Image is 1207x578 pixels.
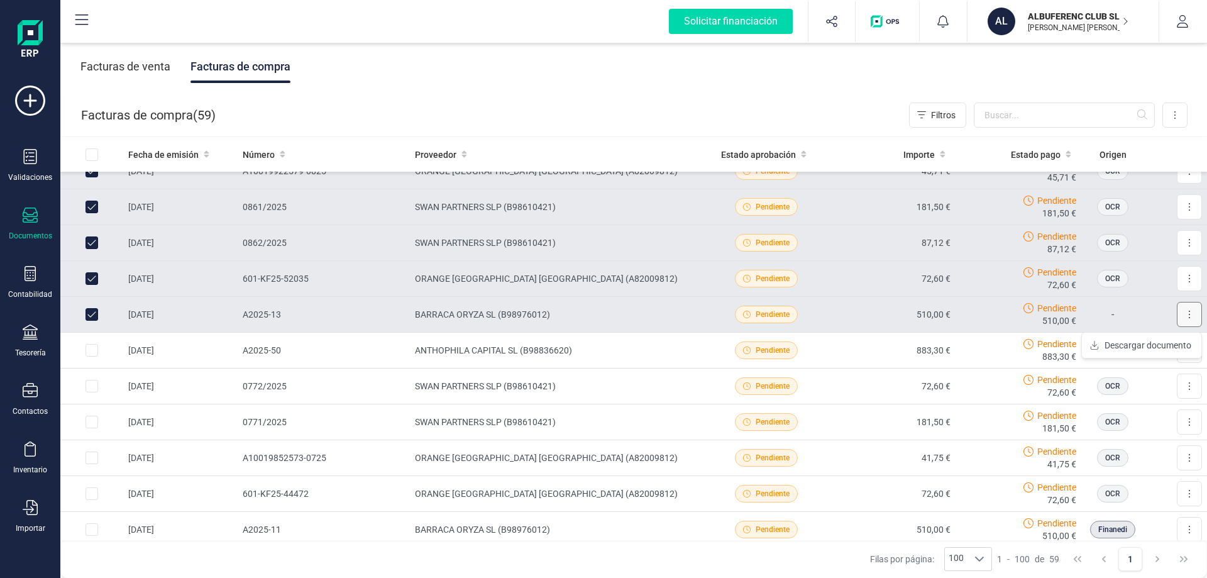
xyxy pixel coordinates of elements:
[1015,553,1030,565] span: 100
[238,261,410,297] td: 601-KF25-52035
[85,272,98,285] div: Row Unselected 768b5115-a78d-40f4-9515-b6b713e52330
[123,476,238,512] td: [DATE]
[410,333,703,369] td: ANTHOPHILA CAPITAL SL (B98836620)
[1105,201,1120,213] span: OCR
[1042,530,1076,542] span: 510,00 €
[8,289,52,299] div: Contabilidad
[123,440,238,476] td: [DATE]
[1037,266,1076,279] span: Pendiente
[85,380,98,392] div: Row Selected e9798302-103e-42a3-a208-99a75110fe60
[654,1,808,42] button: Solicitar financiación
[410,261,703,297] td: ORANGE [GEOGRAPHIC_DATA] [GEOGRAPHIC_DATA] (A82009812)
[410,440,703,476] td: ORANGE [GEOGRAPHIC_DATA] [GEOGRAPHIC_DATA] (A82009812)
[1037,302,1076,314] span: Pendiente
[85,416,98,428] div: Row Selected 6e6cf60f-c01d-489a-9d13-75353ee75174
[123,512,238,548] td: [DATE]
[756,201,790,213] span: Pendiente
[85,148,98,161] div: All items unselected
[123,297,238,333] td: [DATE]
[1082,333,1201,358] button: Descargar documento
[13,465,47,475] div: Inventario
[1105,237,1120,248] span: OCR
[8,172,52,182] div: Validaciones
[123,333,238,369] td: [DATE]
[415,148,456,161] span: Proveedor
[756,524,790,535] span: Pendiente
[128,148,199,161] span: Fecha de emisión
[1047,386,1076,399] span: 72,60 €
[1042,314,1076,327] span: 510,00 €
[870,547,992,571] div: Filas por página:
[1037,445,1076,458] span: Pendiente
[756,381,790,392] span: Pendiente
[721,148,796,161] span: Estado aprobación
[988,8,1015,35] div: AL
[238,476,410,512] td: 601-KF25-44472
[1172,547,1196,571] button: Last Page
[238,225,410,261] td: 0862/2025
[16,523,45,533] div: Importar
[829,297,956,333] td: 510,00 €
[1028,10,1128,23] p: ALBUFERENC CLUB SL.
[756,345,790,356] span: Pendiente
[1105,381,1120,392] span: OCR
[1037,517,1076,530] span: Pendiente
[410,512,703,548] td: BARRACA ORYZA SL (B98976012)
[1047,171,1076,184] span: 45,71 €
[1047,279,1076,291] span: 72,60 €
[829,476,956,512] td: 72,60 €
[1042,422,1076,435] span: 181,50 €
[410,189,703,225] td: SWAN PARTNERS SLP (B98610421)
[1105,416,1120,428] span: OCR
[829,440,956,476] td: 41,75 €
[410,225,703,261] td: SWAN PARTNERS SLP (B98610421)
[1105,452,1120,464] span: OCR
[1037,230,1076,243] span: Pendiente
[13,406,48,416] div: Contactos
[829,512,956,548] td: 510,00 €
[756,237,790,248] span: Pendiente
[1092,547,1116,571] button: Previous Page
[1037,338,1076,350] span: Pendiente
[1042,207,1076,220] span: 181,50 €
[756,452,790,464] span: Pendiente
[80,50,170,83] div: Facturas de venta
[974,103,1155,128] input: Buscar...
[85,344,98,357] div: Row Selected 776fb8a9-bdd5-41a8-bde6-943659b440e4
[410,404,703,440] td: SWAN PARTNERS SLP (B98610421)
[756,488,790,499] span: Pendiente
[1042,350,1076,363] span: 883,30 €
[997,553,1059,565] div: -
[871,15,904,28] img: Logo de OPS
[1105,488,1120,499] span: OCR
[238,404,410,440] td: 0771/2025
[190,50,290,83] div: Facturas de compra
[238,189,410,225] td: 0861/2025
[1105,273,1120,284] span: OCR
[85,523,98,536] div: Row Selected e9258a33-a4c5-4bc2-ac66-cf4c999a21db
[1098,524,1127,535] span: Finanedi
[85,236,98,249] div: Row Unselected 2f02a24e-24ff-405a-aefd-e91b397003c0
[669,9,793,34] div: Solicitar financiación
[756,273,790,284] span: Pendiente
[197,106,211,124] span: 59
[909,103,966,128] button: Filtros
[1049,553,1059,565] span: 59
[15,348,46,358] div: Tesorería
[238,369,410,404] td: 0772/2025
[829,404,956,440] td: 181,50 €
[410,369,703,404] td: SWAN PARTNERS SLP (B98610421)
[410,297,703,333] td: BARRACA ORYZA SL (B98976012)
[1037,481,1076,494] span: Pendiente
[945,548,967,570] span: 100
[85,487,98,500] div: Row Selected 8f951395-2e3a-42c7-848e-12d0a306206a
[85,308,98,321] div: Row Unselected 0a010a2b-7c71-43fa-824f-0cf19458d4ca
[238,512,410,548] td: A2025-11
[238,333,410,369] td: A2025-50
[756,416,790,428] span: Pendiente
[1086,307,1139,322] p: -
[85,201,98,213] div: Row Unselected fc89df06-7027-4dc0-97b5-34030dd033fa
[243,148,275,161] span: Número
[1037,374,1076,386] span: Pendiente
[931,109,956,121] span: Filtros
